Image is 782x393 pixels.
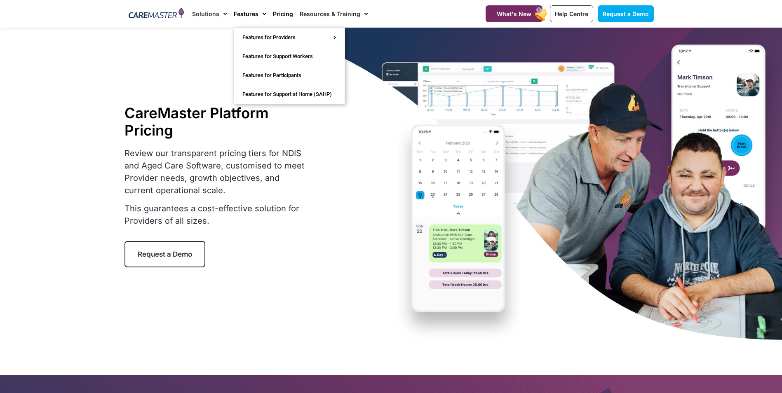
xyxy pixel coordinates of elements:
[603,10,649,17] span: Request a Demo
[555,10,588,17] span: Help Centre
[497,10,531,17] span: What's New
[234,28,345,47] a: Features for Providers
[124,147,310,196] p: Review our transparent pricing tiers for NDIS and Aged Care Software, customised to meet Provider...
[138,250,192,258] span: Request a Demo
[234,47,345,66] a: Features for Support Workers
[129,8,184,20] img: CareMaster Logo
[124,241,205,267] a: Request a Demo
[550,5,593,22] a: Help Centre
[598,5,654,22] a: Request a Demo
[234,28,345,104] ul: Features
[124,202,310,227] p: This guarantees a cost-effective solution for Providers of all sizes.
[124,104,310,139] h1: CareMaster Platform Pricing
[486,5,542,22] a: What's New
[234,66,345,85] a: Features for Participants
[234,85,345,104] a: Features for Support at Home (SAHP)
